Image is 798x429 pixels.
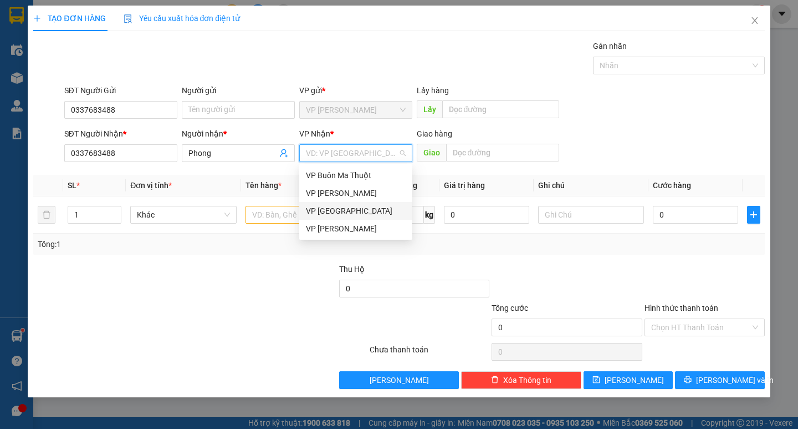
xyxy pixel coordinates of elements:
[696,374,774,386] span: [PERSON_NAME] và In
[417,100,442,118] span: Lấy
[444,181,485,190] span: Giá trị hàng
[339,265,365,274] span: Thu Hộ
[370,374,429,386] span: [PERSON_NAME]
[592,376,600,385] span: save
[644,304,718,312] label: Hình thức thanh toán
[417,144,446,161] span: Giao
[446,144,559,161] input: Dọc đường
[306,205,406,217] div: VP [GEOGRAPHIC_DATA]
[68,181,76,190] span: SL
[279,149,288,158] span: user-add
[299,84,412,97] div: VP gửi
[245,206,351,224] input: VD: Bàn, Ghế
[64,128,177,140] div: SĐT Người Nhận
[369,344,491,363] div: Chưa thanh toán
[534,175,648,196] th: Ghi chú
[538,206,644,224] input: Ghi Chú
[748,210,760,219] span: plus
[461,371,581,389] button: deleteXóa Thông tin
[182,128,295,140] div: Người nhận
[38,238,309,250] div: Tổng: 1
[299,166,412,184] div: VP Buôn Ma Thuột
[245,181,282,190] span: Tên hàng
[417,129,452,138] span: Giao hàng
[675,371,764,389] button: printer[PERSON_NAME] và In
[444,206,529,224] input: 0
[442,100,559,118] input: Dọc đường
[33,14,105,23] span: TẠO ĐƠN HÀNG
[306,223,406,235] div: VP [PERSON_NAME]
[747,206,760,224] button: plus
[653,181,691,190] span: Cước hàng
[97,65,199,88] div: Nhận: VP [GEOGRAPHIC_DATA]
[306,102,406,118] span: VP Phan Thiết
[299,202,412,220] div: VP Đà Lạt
[593,42,627,51] label: Gán nhãn
[584,371,673,389] button: save[PERSON_NAME]
[137,206,229,223] span: Khác
[503,374,551,386] span: Xóa Thông tin
[64,84,177,97] div: SĐT Người Gửi
[339,371,459,389] button: [PERSON_NAME]
[130,181,172,190] span: Đơn vị tính
[739,6,770,37] button: Close
[299,129,330,138] span: VP Nhận
[306,169,406,181] div: VP Buôn Ma Thuột
[299,184,412,202] div: VP Gia Lai
[417,86,449,95] span: Lấy hàng
[492,304,528,312] span: Tổng cước
[8,65,91,88] div: Gửi: VP [PERSON_NAME]
[63,47,145,59] text: PTT2508150033
[33,14,41,22] span: plus
[299,220,412,238] div: VP Phan Thiết
[182,84,295,97] div: Người gửi
[124,14,241,23] span: Yêu cầu xuất hóa đơn điện tử
[491,376,499,385] span: delete
[424,206,435,224] span: kg
[605,374,664,386] span: [PERSON_NAME]
[306,187,406,199] div: VP [PERSON_NAME]
[684,376,692,385] span: printer
[124,14,132,23] img: icon
[38,206,55,224] button: delete
[750,16,759,25] span: close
